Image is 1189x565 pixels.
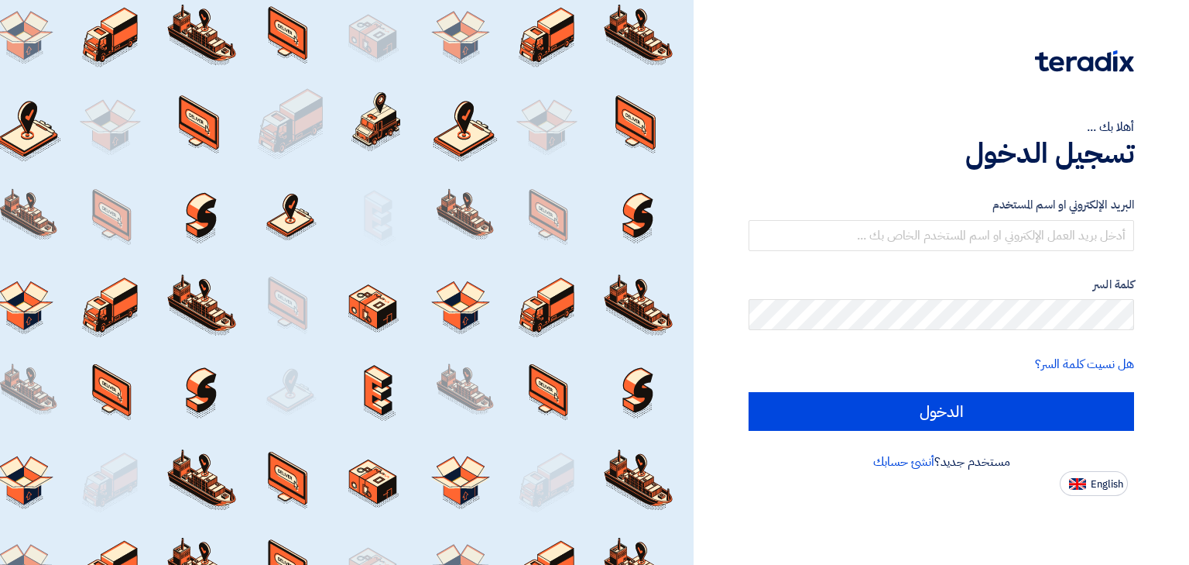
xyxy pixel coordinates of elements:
[749,392,1134,431] input: الدخول
[749,196,1134,214] label: البريد الإلكتروني او اسم المستخدم
[873,453,934,471] a: أنشئ حسابك
[749,276,1134,294] label: كلمة السر
[1060,471,1128,496] button: English
[749,220,1134,251] input: أدخل بريد العمل الإلكتروني او اسم المستخدم الخاص بك ...
[749,453,1134,471] div: مستخدم جديد؟
[1091,479,1123,490] span: English
[1035,355,1134,374] a: هل نسيت كلمة السر؟
[1069,478,1086,490] img: en-US.png
[1035,50,1134,72] img: Teradix logo
[749,136,1134,171] h1: تسجيل الدخول
[749,118,1134,136] div: أهلا بك ...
